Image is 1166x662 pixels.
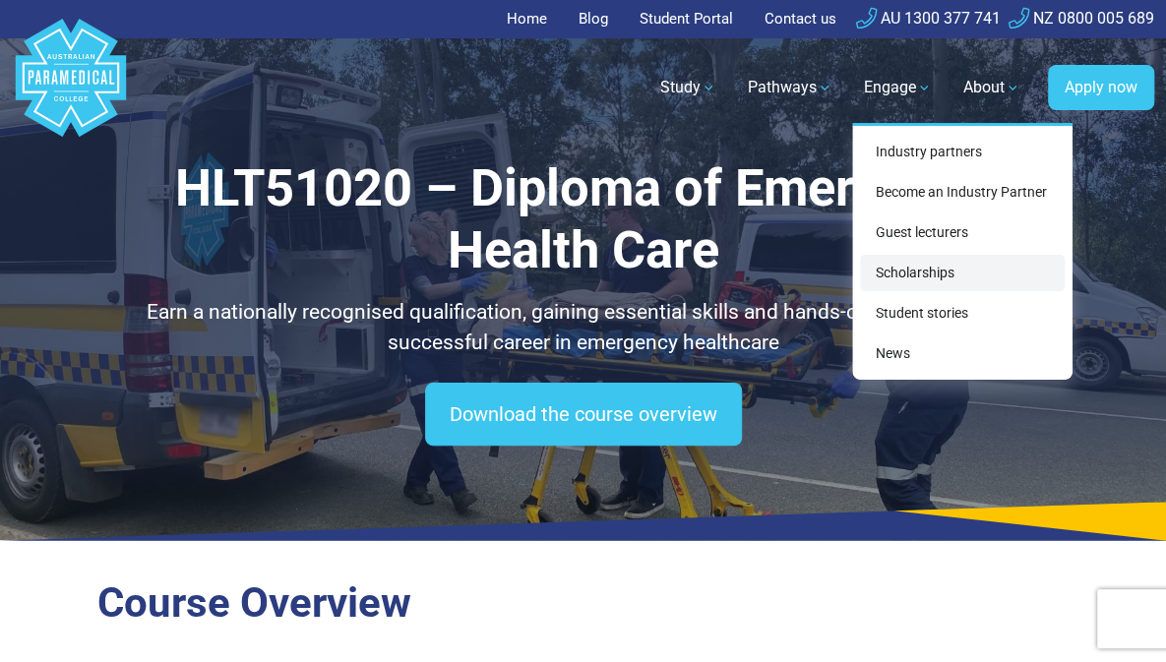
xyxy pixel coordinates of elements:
[425,383,742,446] a: Download the course overview
[97,157,1069,281] h1: HLT51020 – Diploma of Emergency Health Care
[648,60,728,115] a: Study
[97,578,1069,628] h2: Course Overview
[951,60,1032,115] a: About
[736,60,844,115] a: Pathways
[12,38,130,138] a: Australian Paramedical College
[97,297,1069,359] p: Earn a nationally recognised qualification, gaining essential skills and hands-on experience for ...
[852,123,1073,380] div: Engage
[852,60,944,115] a: Engage
[1009,9,1154,28] a: NZ 0800 005 689
[860,335,1065,372] a: News
[860,295,1065,331] a: Student stories
[860,134,1065,170] a: Industry partners
[860,214,1065,251] a: Guest lecturers
[860,255,1065,291] a: Scholarships
[860,174,1065,211] a: Become an Industry Partner
[1048,65,1154,110] a: Apply now
[856,9,1001,28] a: AU 1300 377 741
